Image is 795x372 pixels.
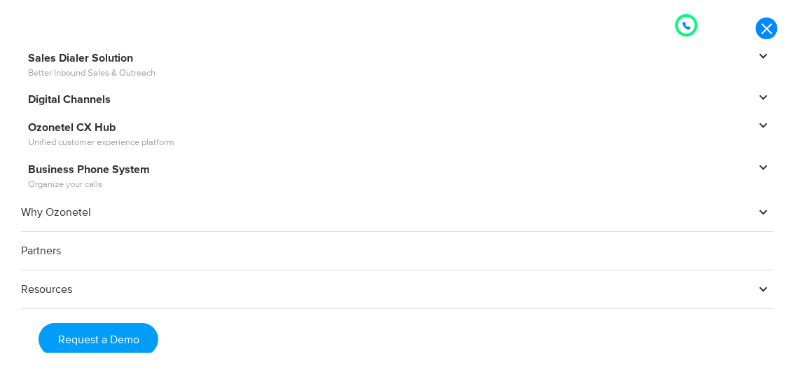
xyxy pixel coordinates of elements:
[28,178,753,192] span: Organize your calls
[21,89,774,110] a: Digital Channels
[39,323,158,356] a: Request a Demo
[21,232,774,270] a: Partners
[21,48,774,83] a: Sales Dialer SolutionBetter Inbound Sales & Outreach
[28,136,753,150] span: Unified customer experience platform
[21,270,774,309] a: Resources
[21,159,774,194] a: Business Phone SystemOrganize your calls
[28,67,753,81] span: Better Inbound Sales & Outreach
[21,193,774,232] a: Why Ozonetel
[21,117,774,152] a: Ozonetel CX HubUnified customer experience platform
